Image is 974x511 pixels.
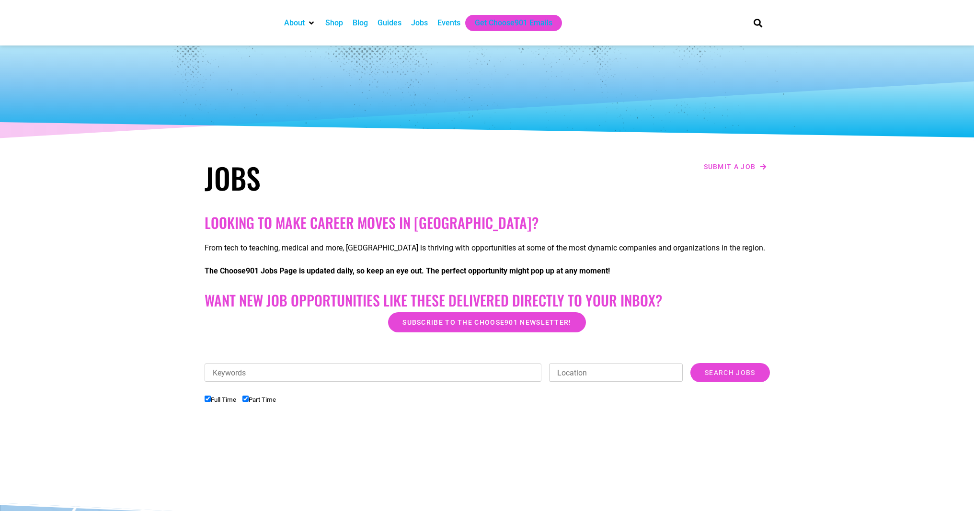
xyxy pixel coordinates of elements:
a: Guides [378,17,401,29]
a: Submit a job [701,160,770,173]
a: Jobs [411,17,428,29]
a: Blog [353,17,368,29]
input: Keywords [205,363,542,382]
h2: Looking to make career moves in [GEOGRAPHIC_DATA]? [205,214,770,231]
h2: Want New Job Opportunities like these Delivered Directly to your Inbox? [205,292,770,309]
h1: Jobs [205,160,482,195]
nav: Main nav [279,15,737,31]
a: About [284,17,305,29]
input: Part Time [242,396,249,402]
strong: The Choose901 Jobs Page is updated daily, so keep an eye out. The perfect opportunity might pop u... [205,266,610,275]
div: Search [750,15,766,31]
a: Subscribe to the Choose901 newsletter! [388,312,585,332]
a: Shop [325,17,343,29]
a: Get Choose901 Emails [475,17,552,29]
input: Search Jobs [690,363,769,382]
input: Location [549,363,683,382]
input: Full Time [205,396,211,402]
p: From tech to teaching, medical and more, [GEOGRAPHIC_DATA] is thriving with opportunities at some... [205,242,770,254]
label: Part Time [242,396,276,403]
label: Full Time [205,396,236,403]
a: Events [437,17,460,29]
div: About [279,15,321,31]
span: Submit a job [704,163,756,170]
span: Subscribe to the Choose901 newsletter! [402,319,571,326]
